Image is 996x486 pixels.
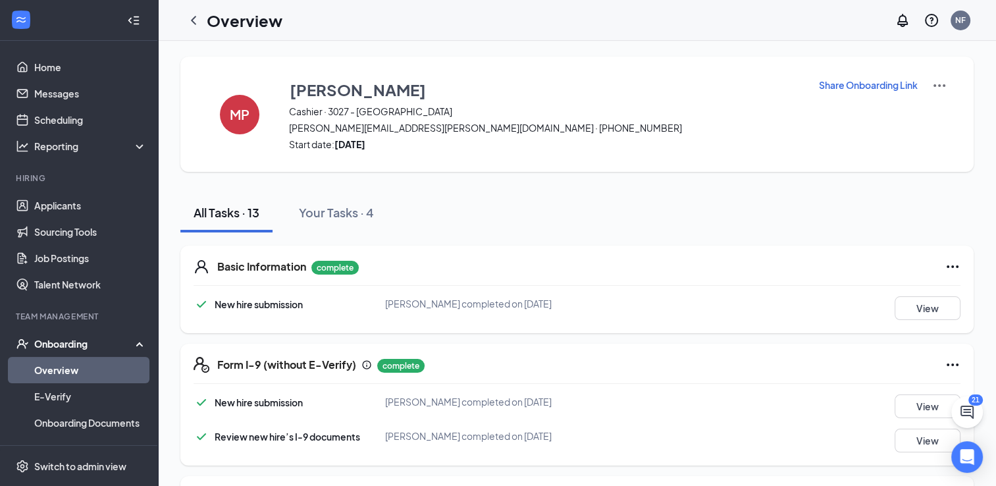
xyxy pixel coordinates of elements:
p: complete [377,359,425,373]
span: [PERSON_NAME] completed on [DATE] [385,396,552,408]
div: Reporting [34,140,147,153]
img: More Actions [931,78,947,94]
p: Share Onboarding Link [819,78,918,92]
div: Your Tasks · 4 [299,204,374,221]
span: [PERSON_NAME] completed on [DATE] [385,298,552,310]
span: Start date: [289,138,802,151]
svg: QuestionInfo [924,13,939,28]
span: [PERSON_NAME][EMAIL_ADDRESS][PERSON_NAME][DOMAIN_NAME] · [PHONE_NUMBER] [289,121,802,134]
div: 21 [968,394,983,406]
a: Onboarding Documents [34,410,147,436]
a: Messages [34,80,147,107]
h5: Basic Information [217,259,306,274]
svg: Notifications [895,13,910,28]
a: Activity log [34,436,147,462]
span: Cashier · 3027 - [GEOGRAPHIC_DATA] [289,105,802,118]
button: MP [207,78,273,151]
svg: Ellipses [945,259,960,275]
svg: Checkmark [194,394,209,410]
svg: Collapse [127,14,140,27]
svg: ChevronLeft [186,13,201,28]
svg: UserCheck [16,337,29,350]
div: All Tasks · 13 [194,204,259,221]
svg: Ellipses [945,357,960,373]
a: Overview [34,357,147,383]
svg: FormI9EVerifyIcon [194,357,209,373]
span: [PERSON_NAME] completed on [DATE] [385,430,552,442]
a: Sourcing Tools [34,219,147,245]
a: E-Verify [34,383,147,410]
svg: Info [361,360,372,370]
span: New hire submission [215,298,303,310]
button: [PERSON_NAME] [289,78,802,101]
button: Share Onboarding Link [818,78,918,92]
strong: [DATE] [334,138,365,150]
div: Switch to admin view [34,460,126,473]
h1: Overview [207,9,282,32]
div: Onboarding [34,337,136,350]
span: Review new hire’s I-9 documents [215,431,360,443]
svg: Settings [16,460,29,473]
svg: Analysis [16,140,29,153]
svg: WorkstreamLogo [14,13,28,26]
button: View [895,394,960,418]
a: Talent Network [34,271,147,298]
h5: Form I-9 (without E-Verify) [217,358,356,372]
button: View [895,429,960,452]
button: ChatActive [951,396,983,428]
div: Open Intercom Messenger [951,441,983,473]
h4: MP [230,110,249,119]
a: Home [34,54,147,80]
p: complete [311,261,359,275]
span: New hire submission [215,396,303,408]
svg: Checkmark [194,429,209,445]
svg: Checkmark [194,296,209,312]
h3: [PERSON_NAME] [290,78,426,101]
svg: User [194,259,209,275]
a: Job Postings [34,245,147,271]
div: Team Management [16,311,144,322]
a: Applicants [34,192,147,219]
div: Hiring [16,173,144,184]
div: NF [955,14,966,26]
button: View [895,296,960,320]
svg: ChatActive [959,404,975,420]
a: Scheduling [34,107,147,133]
